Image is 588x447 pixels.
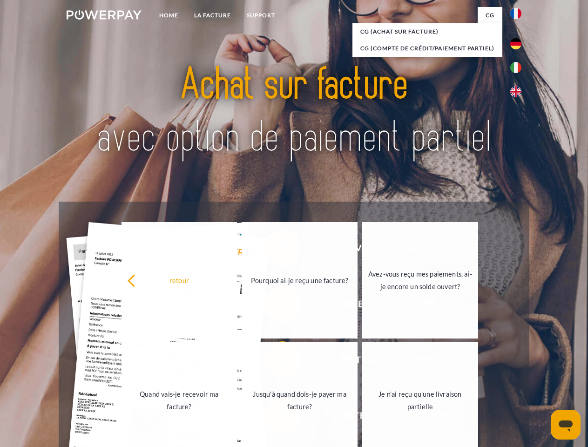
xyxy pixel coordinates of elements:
div: Avez-vous reçu mes paiements, ai-je encore un solde ouvert? [368,268,473,293]
a: Support [239,7,283,24]
div: Pourquoi ai-je reçu une facture? [247,274,352,286]
a: Avez-vous reçu mes paiements, ai-je encore un solde ouvert? [362,222,478,339]
img: logo-powerpay-white.svg [67,10,142,20]
a: Home [151,7,186,24]
img: it [510,62,521,73]
div: Quand vais-je recevoir ma facture? [127,388,232,413]
img: title-powerpay_fr.svg [89,45,499,178]
a: CG [478,7,502,24]
img: fr [510,8,521,19]
a: CG (achat sur facture) [352,23,502,40]
div: Je n'ai reçu qu'une livraison partielle [368,388,473,413]
img: en [510,86,521,97]
iframe: Bouton de lancement de la fenêtre de messagerie [551,410,581,440]
div: retour [127,274,232,286]
a: LA FACTURE [186,7,239,24]
img: de [510,38,521,49]
a: CG (Compte de crédit/paiement partiel) [352,40,502,57]
div: Jusqu'à quand dois-je payer ma facture? [247,388,352,413]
